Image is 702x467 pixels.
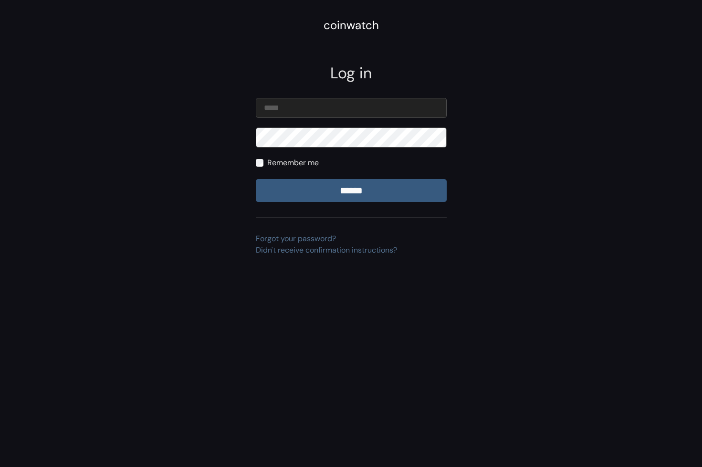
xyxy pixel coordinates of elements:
[324,21,379,32] a: coinwatch
[267,157,319,169] label: Remember me
[256,233,336,244] a: Forgot your password?
[256,64,447,82] h2: Log in
[256,245,397,255] a: Didn't receive confirmation instructions?
[324,17,379,34] div: coinwatch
